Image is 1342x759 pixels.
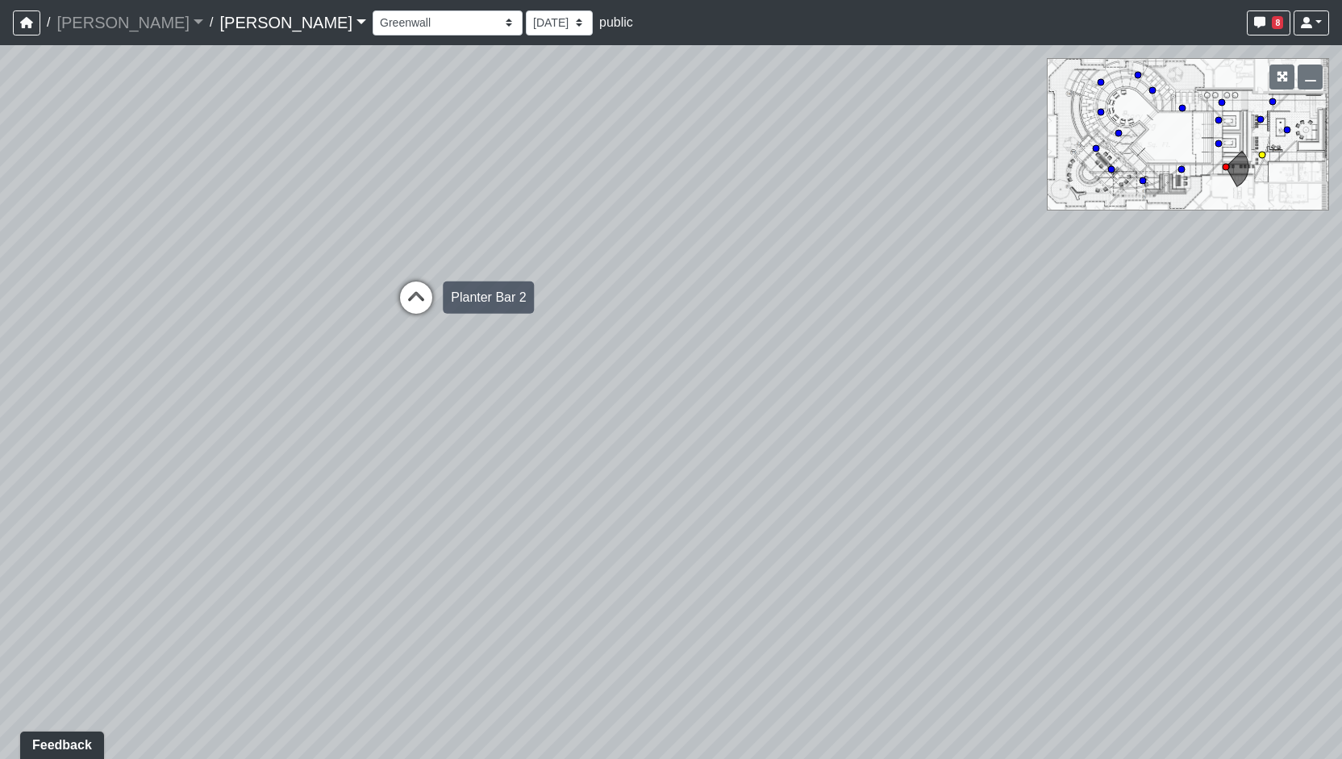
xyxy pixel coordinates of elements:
[443,281,534,314] div: Planter Bar 2
[203,6,219,39] span: /
[12,727,107,759] iframe: Ybug feedback widget
[56,6,203,39] a: [PERSON_NAME]
[1247,10,1290,35] button: 8
[40,6,56,39] span: /
[599,15,633,29] span: public
[1272,16,1283,29] span: 8
[219,6,366,39] a: [PERSON_NAME]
